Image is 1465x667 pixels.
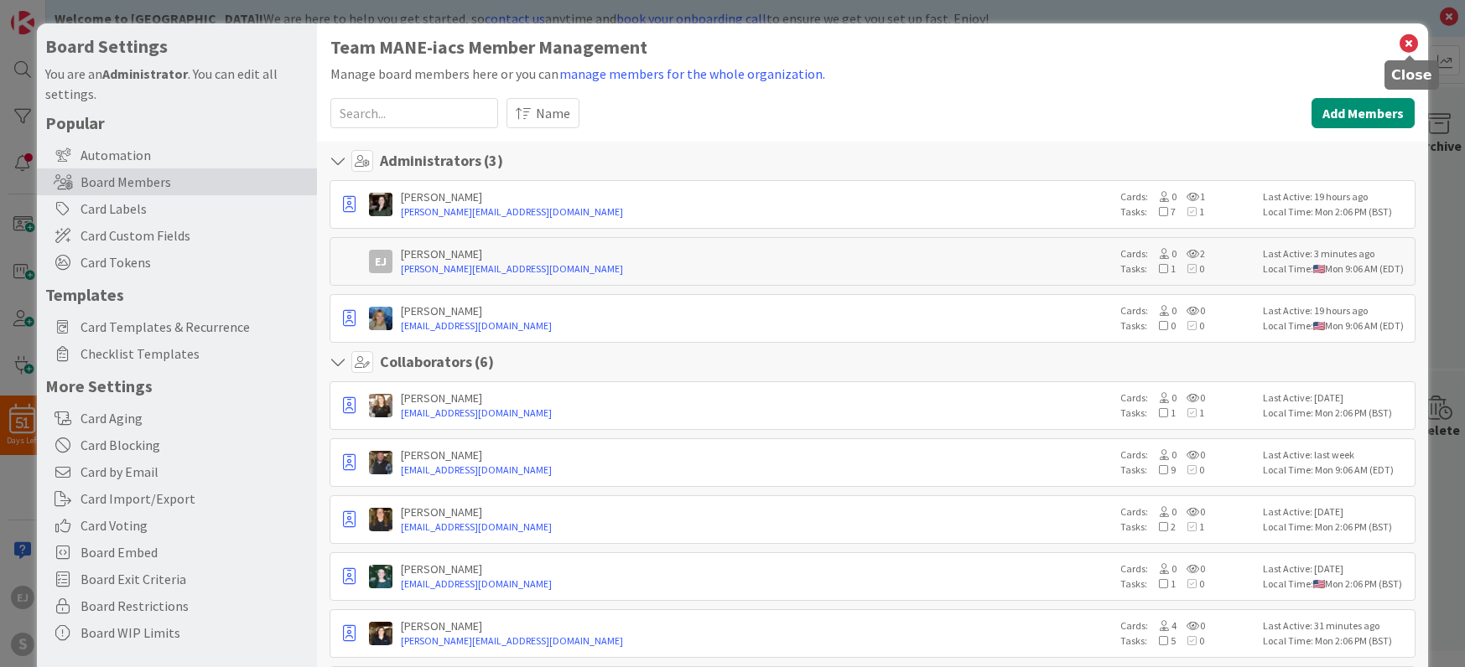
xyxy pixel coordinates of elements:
[1120,577,1255,592] div: Tasks:
[1263,318,1410,333] div: Local Time: Mon 9:06 AM (EDT)
[1176,262,1204,275] span: 0
[1120,406,1255,421] div: Tasks:
[1148,448,1177,461] span: 0
[1177,304,1205,317] span: 0
[369,394,392,417] img: BF
[1177,247,1205,260] span: 2
[1176,319,1204,332] span: 0
[45,112,309,133] h5: Popular
[1313,580,1324,588] img: us.png
[380,152,503,170] h4: Administrators
[1176,463,1204,476] span: 0
[1120,204,1255,220] div: Tasks:
[1120,561,1255,577] div: Cards:
[475,352,494,371] span: ( 6 )
[1176,520,1204,533] span: 1
[330,37,1416,58] h1: Team MANE-iacs Member Management
[1148,304,1177,317] span: 0
[369,508,392,531] img: KP
[1120,189,1255,204] div: Cards:
[102,65,188,82] b: Administrator
[401,520,1113,535] a: [EMAIL_ADDRESS][DOMAIN_NAME]
[1120,504,1255,520] div: Cards:
[401,303,1113,318] div: [PERSON_NAME]
[81,317,309,337] span: Card Templates & Recurrence
[1148,505,1177,518] span: 0
[45,36,309,57] h4: Board Settings
[1176,577,1204,590] span: 0
[1147,205,1176,218] span: 7
[1313,322,1324,330] img: us.png
[1147,634,1176,647] span: 5
[81,515,309,535] span: Card Voting
[401,406,1113,421] a: [EMAIL_ADDRESS][DOMAIN_NAME]
[1147,463,1176,476] span: 9
[1263,406,1410,421] div: Local Time: Mon 2:06 PM (BST)
[1263,520,1410,535] div: Local Time: Mon 2:06 PM (BST)
[81,596,309,616] span: Board Restrictions
[536,103,570,123] span: Name
[1148,190,1177,203] span: 0
[1147,319,1176,332] span: 0
[401,633,1113,649] a: [PERSON_NAME][EMAIL_ADDRESS][DOMAIN_NAME]
[330,63,1416,85] div: Manage board members here or you can
[1147,577,1176,590] span: 1
[37,485,317,512] div: Card Import/Export
[37,195,317,222] div: Card Labels
[1263,577,1410,592] div: Local Time: Mon 2:06 PM (BST)
[1120,318,1255,333] div: Tasks:
[45,64,309,104] div: You are an . You can edit all settings.
[1148,562,1177,575] span: 0
[1148,619,1177,632] span: 4
[401,561,1113,577] div: [PERSON_NAME]
[1148,391,1177,404] span: 0
[37,432,317,458] div: Card Blocking
[45,375,309,396] h5: More Settings
[1177,448,1205,461] span: 0
[401,390,1113,406] div: [PERSON_NAME]
[1120,447,1255,463] div: Cards:
[401,463,1113,478] a: [EMAIL_ADDRESS][DOMAIN_NAME]
[369,565,392,588] img: KM
[1147,406,1176,419] span: 1
[1263,246,1410,261] div: Last Active: 3 minutes ago
[1120,618,1255,633] div: Cards:
[484,151,503,170] span: ( 3 )
[1263,390,1410,406] div: Last Active: [DATE]
[401,577,1113,592] a: [EMAIL_ADDRESS][DOMAIN_NAME]
[81,569,309,589] span: Board Exit Criteria
[1176,406,1204,419] span: 1
[1148,247,1177,260] span: 0
[1120,463,1255,478] div: Tasks:
[1263,504,1410,520] div: Last Active: [DATE]
[1120,303,1255,318] div: Cards:
[1120,633,1255,649] div: Tasks:
[507,98,579,128] button: Name
[37,405,317,432] div: Card Aging
[1263,261,1410,277] div: Local Time: Mon 9:06 AM (EDT)
[1120,261,1255,277] div: Tasks:
[369,451,392,474] img: CC
[1177,190,1205,203] span: 1
[1177,619,1205,632] span: 0
[401,204,1113,220] a: [PERSON_NAME][EMAIL_ADDRESS][DOMAIN_NAME]
[401,189,1113,204] div: [PERSON_NAME]
[401,504,1113,520] div: [PERSON_NAME]
[369,193,392,216] img: AB
[401,318,1113,333] a: [EMAIL_ADDRESS][DOMAIN_NAME]
[45,284,309,305] h5: Templates
[401,447,1113,463] div: [PERSON_NAME]
[37,619,317,646] div: Board WIP Limits
[558,63,826,85] button: manage members for the whole organization.
[401,246,1113,261] div: [PERSON_NAME]
[37,168,317,195] div: Board Members
[1313,265,1324,273] img: us.png
[81,252,309,272] span: Card Tokens
[1263,447,1410,463] div: Last Active: last week
[369,250,392,273] div: EJ
[1177,391,1205,404] span: 0
[1177,562,1205,575] span: 0
[1176,634,1204,647] span: 0
[1120,390,1255,406] div: Cards:
[81,225,309,246] span: Card Custom Fields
